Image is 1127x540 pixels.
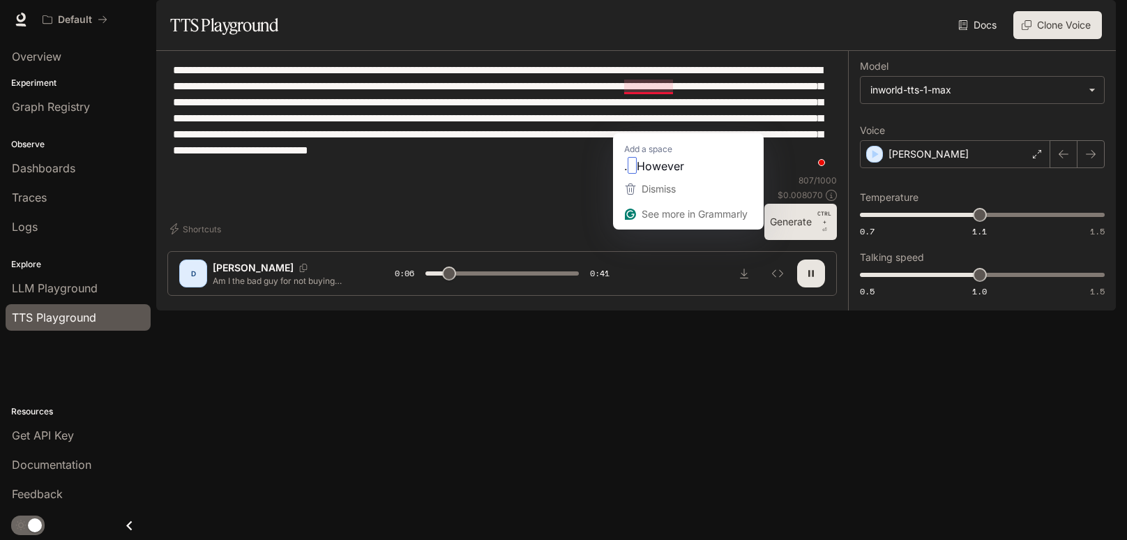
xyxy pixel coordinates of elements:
span: 0:06 [395,267,414,280]
span: 0.5 [860,285,875,297]
p: Am I the bad guy for not buying homecoming tickets and ditching out on all my friends. My friends... [213,275,361,287]
button: All workspaces [36,6,114,33]
p: CTRL + [817,209,831,226]
button: Download audio [730,260,758,287]
span: 1.0 [972,285,987,297]
p: Default [58,14,92,26]
button: Shortcuts [167,218,227,240]
span: 0:41 [590,267,610,280]
div: inworld-tts-1-max [870,83,1082,97]
p: Voice [860,126,885,135]
p: Model [860,61,888,71]
p: [PERSON_NAME] [888,147,969,161]
button: GenerateCTRL +⏎ [764,204,837,240]
span: 1.5 [1090,285,1105,297]
p: Talking speed [860,253,924,262]
button: Clone Voice [1013,11,1102,39]
button: Copy Voice ID [294,264,313,272]
textarea: To enrich screen reader interactions, please activate Accessibility in Grammarly extension settings [173,62,831,174]
p: ⏎ [817,209,831,234]
span: 0.7 [860,225,875,237]
h1: TTS Playground [170,11,278,39]
button: Inspect [764,260,792,287]
a: Docs [955,11,1002,39]
p: 807 / 1000 [799,174,837,186]
p: Temperature [860,193,918,202]
p: [PERSON_NAME] [213,261,294,275]
span: 1.1 [972,225,987,237]
div: inworld-tts-1-max [861,77,1104,103]
span: 1.5 [1090,225,1105,237]
div: D [182,262,204,285]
